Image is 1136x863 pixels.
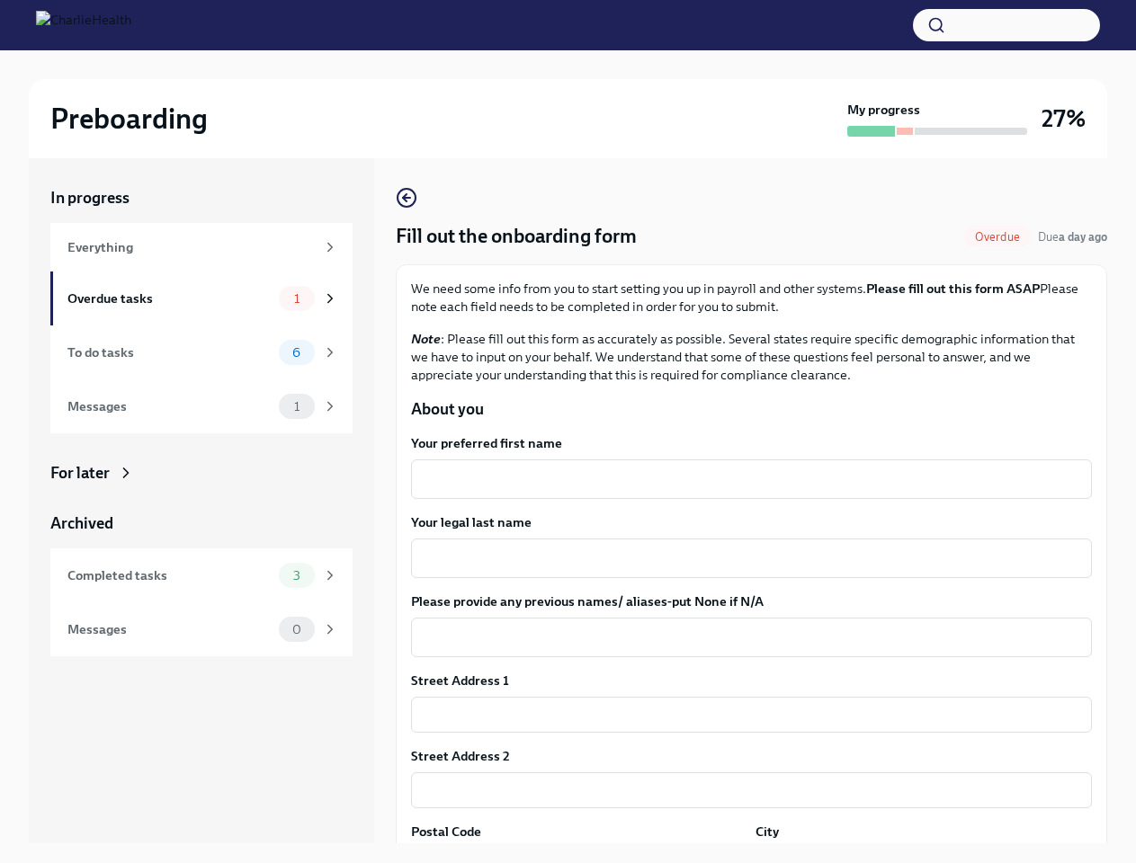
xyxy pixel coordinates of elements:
[756,823,779,841] label: City
[36,11,131,40] img: CharlieHealth
[67,237,315,257] div: Everything
[411,672,509,690] label: Street Address 1
[964,230,1031,244] span: Overdue
[283,400,310,414] span: 1
[282,346,311,360] span: 6
[411,280,1092,316] p: We need some info from you to start setting you up in payroll and other systems. Please note each...
[411,513,1092,531] label: Your legal last name
[283,292,310,306] span: 1
[396,223,637,250] h4: Fill out the onboarding form
[847,101,920,119] strong: My progress
[50,187,353,209] a: In progress
[411,398,1092,420] p: About you
[1038,228,1107,245] span: August 14th, 2025 06:00
[67,396,272,416] div: Messages
[50,602,353,656] a: Messages0
[67,565,272,585] div: Completed tasks
[67,619,272,639] div: Messages
[50,548,353,602] a: Completed tasks3
[1038,230,1107,244] span: Due
[411,331,441,347] strong: Note
[411,434,1092,452] label: Your preferred first name
[50,325,353,379] a: To do tasks6
[50,462,353,484] a: For later
[50,223,353,271] a: Everything
[50,512,353,534] a: Archived
[1059,230,1107,244] strong: a day ago
[50,379,353,433] a: Messages1
[866,280,1040,297] strong: Please fill out this form ASAP
[50,462,110,484] div: For later
[1042,102,1086,135] h3: 27%
[50,271,353,325] a: Overdue tasks1
[411,823,481,841] label: Postal Code
[411,330,1092,384] p: : Please fill out this form as accurately as possible. Several states require specific demographi...
[282,569,311,583] span: 3
[67,289,272,308] div: Overdue tasks
[411,592,1092,610] label: Please provide any previous names/ aliases-put None if N/A
[50,101,208,137] h2: Preboarding
[282,623,312,636] span: 0
[67,343,272,362] div: To do tasks
[411,747,510,765] label: Street Address 2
